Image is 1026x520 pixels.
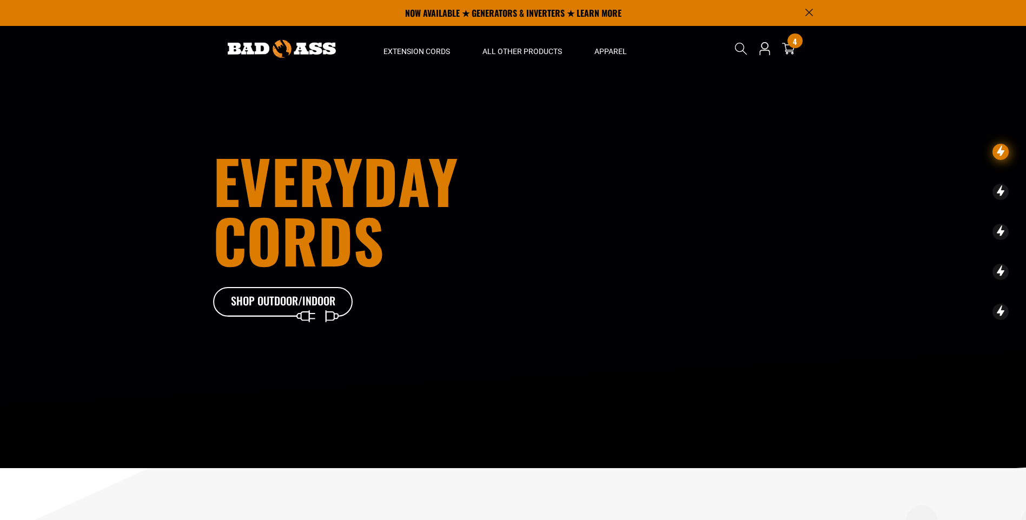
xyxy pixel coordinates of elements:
[578,26,643,71] summary: Apparel
[383,46,450,56] span: Extension Cords
[367,26,466,71] summary: Extension Cords
[466,26,578,71] summary: All Other Products
[213,151,573,270] h1: Everyday cords
[213,287,354,317] a: Shop Outdoor/Indoor
[594,46,627,56] span: Apparel
[482,46,562,56] span: All Other Products
[732,40,750,57] summary: Search
[793,37,797,45] span: 4
[228,40,336,58] img: Bad Ass Extension Cords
